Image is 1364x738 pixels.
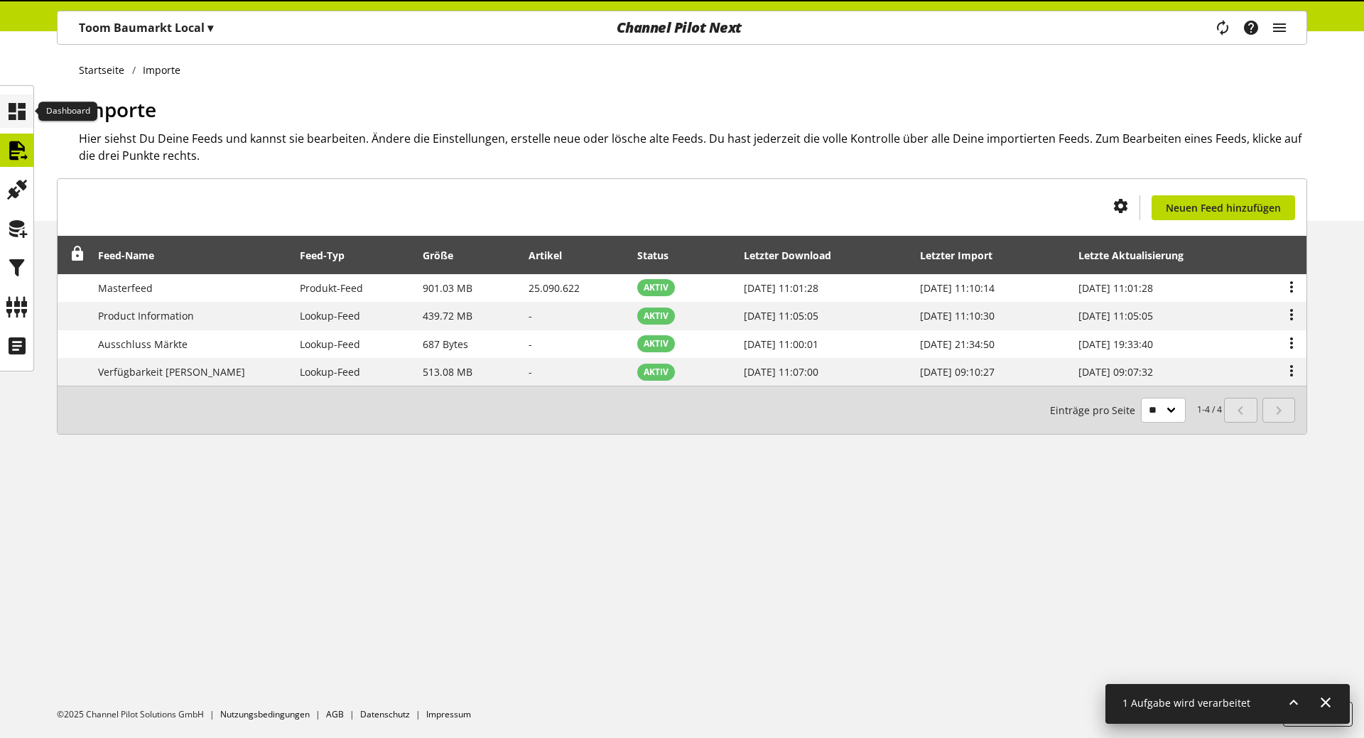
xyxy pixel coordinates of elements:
[98,337,188,351] span: Ausschluss Märkte
[1122,696,1250,710] span: 1 Aufgabe wird verarbeitet
[1078,281,1153,295] span: [DATE] 11:01:28
[1050,403,1141,418] span: Einträge pro Seite
[57,708,220,721] li: ©2025 Channel Pilot Solutions GmbH
[423,309,472,322] span: 439.72 MB
[1050,398,1222,423] small: 1-4 / 4
[360,708,410,720] a: Datenschutz
[423,281,472,295] span: 901.03 MB
[920,309,995,322] span: [DATE] 11:10:30
[98,281,153,295] span: Masterfeed
[920,365,995,379] span: [DATE] 09:10:27
[1166,200,1281,215] span: Neuen Feed hinzufügen
[1152,195,1295,220] a: Neuen Feed hinzufügen
[529,309,532,322] span: -
[920,248,1007,263] div: Letzter Import
[920,337,995,351] span: [DATE] 21:34:50
[644,337,669,350] span: AKTIV
[529,281,580,295] span: 25.090.622
[300,248,359,263] div: Feed-Typ
[220,708,310,720] a: Nutzungsbedingungen
[98,309,194,322] span: Product Information
[423,248,467,263] div: Größe
[423,337,468,351] span: 687 Bytes
[79,130,1307,164] h2: Hier siehst Du Deine Feeds und kannst sie bearbeiten. Ändere die Einstellungen, erstelle neue ode...
[744,337,818,351] span: [DATE] 11:00:01
[300,365,360,379] span: Lookup-Feed
[529,248,576,263] div: Artikel
[1078,337,1153,351] span: [DATE] 19:33:40
[300,337,360,351] span: Lookup-Feed
[644,366,669,379] span: AKTIV
[79,96,156,123] span: Importe
[744,309,818,322] span: [DATE] 11:05:05
[300,309,360,322] span: Lookup-Feed
[744,365,818,379] span: [DATE] 11:07:00
[65,246,85,264] div: Entsperren, um Zeilen neu anzuordnen
[207,20,213,36] span: ▾
[744,281,818,295] span: [DATE] 11:01:28
[98,365,245,379] span: Verfügbarkeit [PERSON_NAME]
[57,11,1307,45] nav: main navigation
[426,708,471,720] a: Impressum
[744,248,845,263] div: Letzter Download
[1078,248,1198,263] div: Letzte Aktualisierung
[70,246,85,261] span: Entsperren, um Zeilen neu anzuordnen
[79,19,213,36] p: Toom Baumarkt Local
[529,365,532,379] span: -
[1078,365,1153,379] span: [DATE] 09:07:32
[423,365,472,379] span: 513.08 MB
[920,281,995,295] span: [DATE] 11:10:14
[637,248,683,263] div: Status
[300,281,363,295] span: Produkt-Feed
[98,248,168,263] div: Feed-Name
[644,281,669,294] span: AKTIV
[38,102,97,121] div: Dashboard
[644,310,669,322] span: AKTIV
[1078,309,1153,322] span: [DATE] 11:05:05
[529,337,532,351] span: -
[79,63,132,77] a: Startseite
[326,708,344,720] a: AGB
